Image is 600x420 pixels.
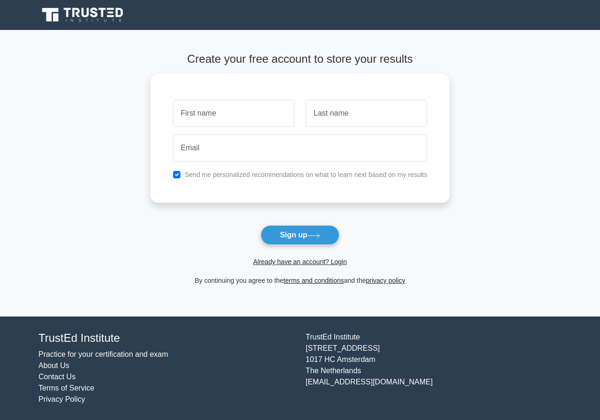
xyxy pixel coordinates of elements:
h4: Create your free account to store your results [150,52,450,66]
a: terms and conditions [284,277,344,284]
a: Privacy Policy [38,395,85,403]
h4: TrustEd Institute [38,332,294,345]
input: First name [173,100,294,127]
button: Sign up [261,225,339,245]
a: privacy policy [366,277,405,284]
label: Send me personalized recommendations on what to learn next based on my results [185,171,427,178]
a: Contact Us [38,373,75,381]
a: Already have an account? Login [253,258,347,265]
div: By continuing you agree to the and the [145,275,456,286]
input: Last name [306,100,427,127]
a: About Us [38,361,69,369]
div: TrustEd Institute [STREET_ADDRESS] 1017 HC Amsterdam The Netherlands [EMAIL_ADDRESS][DOMAIN_NAME] [300,332,567,405]
a: Practice for your certification and exam [38,350,168,358]
input: Email [173,134,427,162]
a: Terms of Service [38,384,94,392]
